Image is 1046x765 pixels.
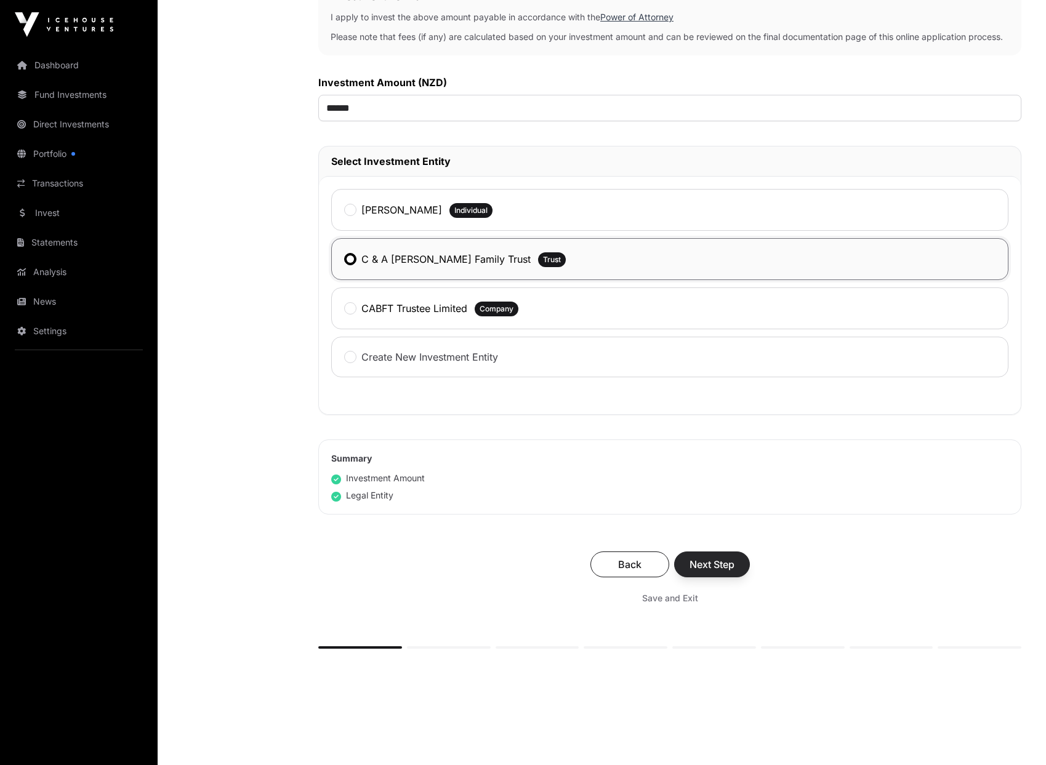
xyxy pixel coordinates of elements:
div: Investment Amount [331,472,425,484]
span: Back [606,557,654,572]
button: Back [590,551,669,577]
a: Statements [10,229,148,256]
label: C & A [PERSON_NAME] Family Trust [361,252,531,266]
p: I apply to invest the above amount payable in accordance with the [331,11,1009,23]
span: Next Step [690,557,734,572]
h2: Select Investment Entity [331,154,1008,169]
span: Individual [454,206,488,215]
a: Portfolio [10,140,148,167]
p: Please note that fees (if any) are calculated based on your investment amount and can be reviewed... [331,31,1009,43]
a: Analysis [10,258,148,286]
a: News [10,288,148,315]
div: Legal Entity [331,489,393,502]
span: Company [480,304,513,314]
a: Fund Investments [10,81,148,108]
iframe: Chat Widget [984,706,1046,765]
button: Next Step [674,551,750,577]
button: Save and Exit [627,587,713,609]
a: Power of Attorney [600,12,674,22]
label: Investment Amount (NZD) [318,75,1021,90]
a: Invest [10,199,148,226]
span: Save and Exit [642,592,698,604]
h2: Summary [331,452,1008,465]
a: Dashboard [10,52,148,79]
img: Icehouse Ventures Logo [15,12,113,37]
label: [PERSON_NAME] [361,202,442,217]
a: Transactions [10,170,148,197]
span: Trust [543,255,561,265]
label: CABFT Trustee Limited [361,301,467,316]
label: Create New Investment Entity [361,350,498,364]
a: Direct Investments [10,111,148,138]
a: Settings [10,318,148,345]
